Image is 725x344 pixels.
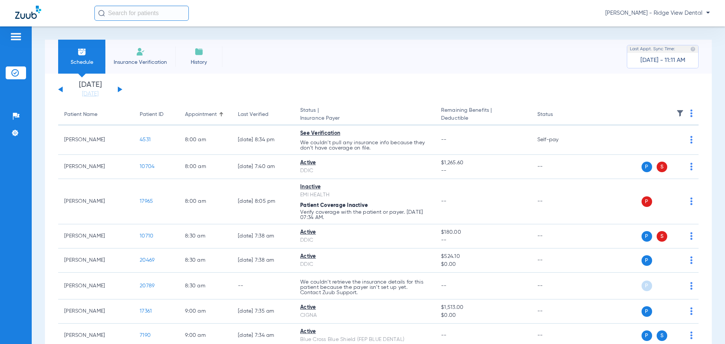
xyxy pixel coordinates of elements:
[441,261,525,268] span: $0.00
[676,110,684,117] img: filter.svg
[68,90,113,98] a: [DATE]
[300,210,429,220] p: Verify coverage with the patient or payer. [DATE] 07:34 AM.
[111,59,170,66] span: Insurance Verification
[179,273,232,299] td: 8:30 AM
[294,104,435,125] th: Status |
[58,224,134,248] td: [PERSON_NAME]
[441,159,525,167] span: $1,265.60
[140,111,164,119] div: Patient ID
[300,312,429,319] div: CIGNA
[640,57,685,64] span: [DATE] - 11:11 AM
[140,333,151,338] span: 7190
[58,299,134,324] td: [PERSON_NAME]
[300,336,429,344] div: Blue Cross Blue Shield (FEP BLUE DENTAL)
[68,81,113,98] li: [DATE]
[300,236,429,244] div: DDIC
[435,104,531,125] th: Remaining Benefits |
[98,10,105,17] img: Search Icon
[238,111,288,119] div: Last Verified
[179,224,232,248] td: 8:30 AM
[441,236,525,244] span: --
[531,299,582,324] td: --
[531,179,582,224] td: --
[642,196,652,207] span: P
[194,47,204,56] img: History
[441,167,525,175] span: --
[690,136,693,143] img: group-dot-blue.svg
[185,111,226,119] div: Appointment
[531,248,582,273] td: --
[441,283,447,288] span: --
[690,163,693,170] img: group-dot-blue.svg
[642,306,652,317] span: P
[179,299,232,324] td: 9:00 AM
[531,104,582,125] th: Status
[690,256,693,264] img: group-dot-blue.svg
[140,233,153,239] span: 10710
[690,110,693,117] img: group-dot-blue.svg
[300,183,429,191] div: Inactive
[185,111,217,119] div: Appointment
[657,231,667,242] span: S
[441,114,525,122] span: Deductible
[441,304,525,312] span: $1,513.00
[140,111,173,119] div: Patient ID
[64,111,97,119] div: Patient Name
[300,159,429,167] div: Active
[94,6,189,21] input: Search for patients
[300,130,429,137] div: See Verification
[657,162,667,172] span: S
[300,279,429,295] p: We couldn’t retrieve the insurance details for this patient because the payer isn’t set up yet. C...
[64,59,100,66] span: Schedule
[300,328,429,336] div: Active
[58,273,134,299] td: [PERSON_NAME]
[300,140,429,151] p: We couldn’t pull any insurance info because they don’t have coverage on file.
[232,273,294,299] td: --
[179,248,232,273] td: 8:30 AM
[300,114,429,122] span: Insurance Payer
[441,228,525,236] span: $180.00
[690,307,693,315] img: group-dot-blue.svg
[179,155,232,179] td: 8:00 AM
[58,179,134,224] td: [PERSON_NAME]
[181,59,217,66] span: History
[58,155,134,179] td: [PERSON_NAME]
[300,261,429,268] div: DDIC
[238,111,268,119] div: Last Verified
[232,155,294,179] td: [DATE] 7:40 AM
[300,191,429,199] div: EMI HEALTH
[441,253,525,261] span: $524.10
[140,164,154,169] span: 10704
[531,125,582,155] td: Self-pay
[10,32,22,41] img: hamburger-icon
[642,231,652,242] span: P
[687,308,725,344] iframe: Chat Widget
[136,47,145,56] img: Manual Insurance Verification
[179,179,232,224] td: 8:00 AM
[441,312,525,319] span: $0.00
[77,47,86,56] img: Schedule
[642,255,652,266] span: P
[140,199,153,204] span: 17965
[232,125,294,155] td: [DATE] 8:34 PM
[232,299,294,324] td: [DATE] 7:35 AM
[642,330,652,341] span: P
[605,9,710,17] span: [PERSON_NAME] - Ridge View Dental
[140,137,151,142] span: 4531
[441,333,447,338] span: --
[531,155,582,179] td: --
[642,162,652,172] span: P
[300,203,368,208] span: Patient Coverage Inactive
[531,273,582,299] td: --
[64,111,128,119] div: Patient Name
[15,6,41,19] img: Zuub Logo
[690,197,693,205] img: group-dot-blue.svg
[232,224,294,248] td: [DATE] 7:38 AM
[232,248,294,273] td: [DATE] 7:38 AM
[690,46,696,52] img: last sync help info
[179,125,232,155] td: 8:00 AM
[300,304,429,312] div: Active
[140,309,152,314] span: 17361
[690,232,693,240] img: group-dot-blue.svg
